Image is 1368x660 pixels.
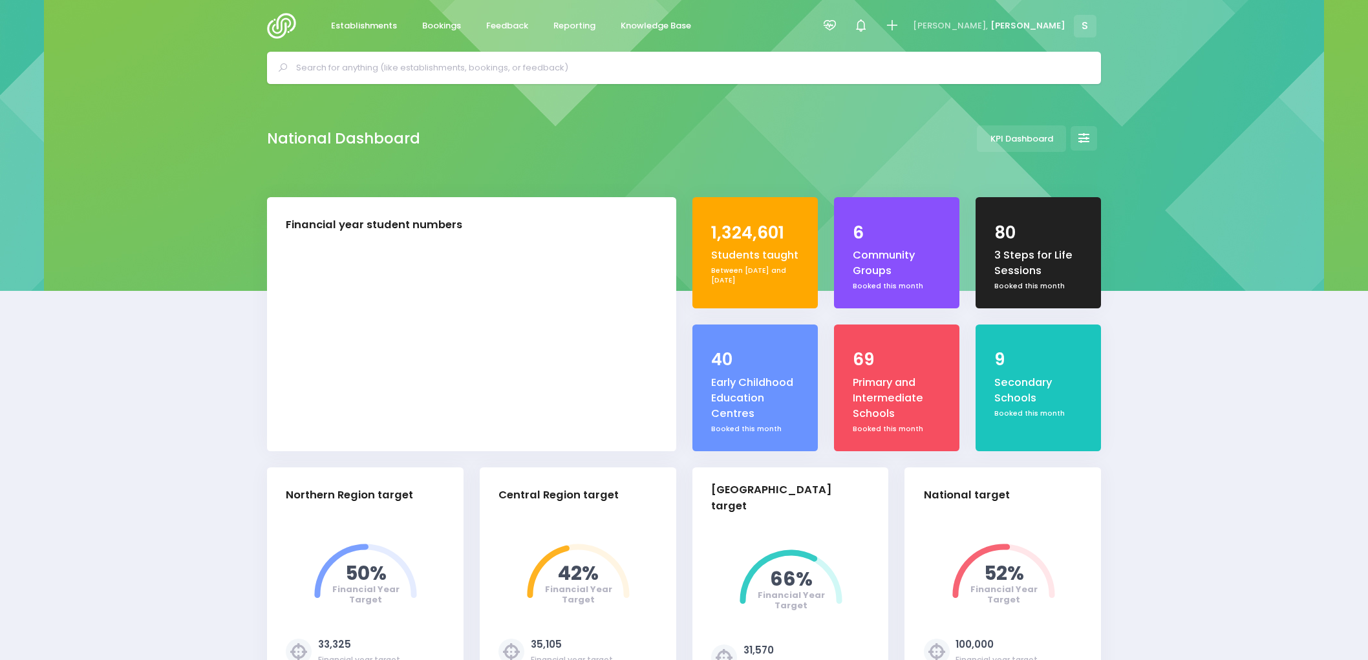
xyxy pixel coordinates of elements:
[711,347,799,372] div: 40
[542,14,606,39] a: Reporting
[853,220,941,246] div: 6
[711,220,799,246] div: 1,324,601
[318,637,351,651] a: 33,325
[994,248,1082,279] div: 3 Steps for Life Sessions
[711,424,799,434] div: Booked this month
[977,125,1066,152] a: KPI Dashboard
[553,19,595,32] span: Reporting
[994,409,1082,419] div: Booked this month
[610,14,701,39] a: Knowledge Base
[498,487,619,504] div: Central Region target
[994,220,1082,246] div: 80
[267,130,420,147] h2: National Dashboard
[956,637,994,651] a: 100,000
[711,375,799,422] div: Early Childhood Education Centres
[286,487,413,504] div: Northern Region target
[296,58,1083,78] input: Search for anything (like establishments, bookings, or feedback)
[621,19,691,32] span: Knowledge Base
[1074,15,1096,37] span: S
[711,248,799,263] div: Students taught
[853,347,941,372] div: 69
[743,643,774,657] a: 31,570
[331,19,397,32] span: Establishments
[411,14,471,39] a: Bookings
[994,375,1082,407] div: Secondary Schools
[531,637,562,651] a: 35,105
[267,13,304,39] img: Logo
[475,14,539,39] a: Feedback
[990,19,1065,32] span: [PERSON_NAME]
[853,281,941,292] div: Booked this month
[994,347,1082,372] div: 9
[853,248,941,279] div: Community Groups
[853,424,941,434] div: Booked this month
[994,281,1082,292] div: Booked this month
[853,375,941,422] div: Primary and Intermediate Schools
[422,19,461,32] span: Bookings
[711,266,799,286] div: Between [DATE] and [DATE]
[286,217,462,233] div: Financial year student numbers
[711,482,859,515] div: [GEOGRAPHIC_DATA] target
[913,19,988,32] span: [PERSON_NAME],
[320,14,407,39] a: Establishments
[486,19,528,32] span: Feedback
[924,487,1010,504] div: National target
